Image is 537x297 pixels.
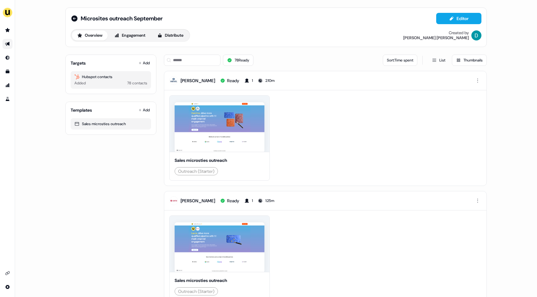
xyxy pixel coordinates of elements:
div: [PERSON_NAME] [181,198,215,204]
div: Outreach (Starter) [178,168,214,174]
button: Sort:Time spent [383,55,417,66]
button: Thumbnails [452,55,487,66]
div: [PERSON_NAME] [181,77,215,84]
a: Go to Inbound [3,53,13,63]
div: Ready [227,77,239,84]
div: Sales microsties outreach [175,157,264,163]
div: 1:25m [265,198,274,204]
div: Added [74,80,86,86]
div: Targets [71,60,86,66]
button: Engagement [109,30,151,40]
div: Sales microsties outreach [175,277,264,284]
button: Add [137,59,151,67]
button: Distribute [152,30,189,40]
img: asset preview [175,222,264,273]
div: Created by [449,30,469,35]
a: Go to templates [3,66,13,77]
div: [PERSON_NAME] [PERSON_NAME] [403,35,469,40]
img: David [471,30,481,40]
div: Templates [71,107,92,113]
img: asset preview [175,102,264,153]
a: Go to integrations [3,282,13,292]
a: Editor [436,16,481,23]
button: List [428,55,449,66]
div: Ready [227,198,239,204]
a: Go to attribution [3,80,13,90]
span: Microsites outreach September [81,15,163,22]
button: Add [137,106,151,114]
div: Sales microsties outreach [74,121,147,127]
div: 1 [252,77,253,84]
a: Go to integrations [3,268,13,278]
button: Editor [436,13,481,24]
div: 1 [252,198,253,204]
div: 2:10m [265,77,274,84]
a: Go to experiments [3,94,13,104]
button: 78Ready [223,55,253,66]
div: Outreach (Starter) [178,288,214,294]
a: Go to outbound experience [3,39,13,49]
button: Overview [72,30,108,40]
div: Hubspot contacts [74,74,147,80]
div: 78 contacts [127,80,147,86]
a: Go to prospects [3,25,13,35]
